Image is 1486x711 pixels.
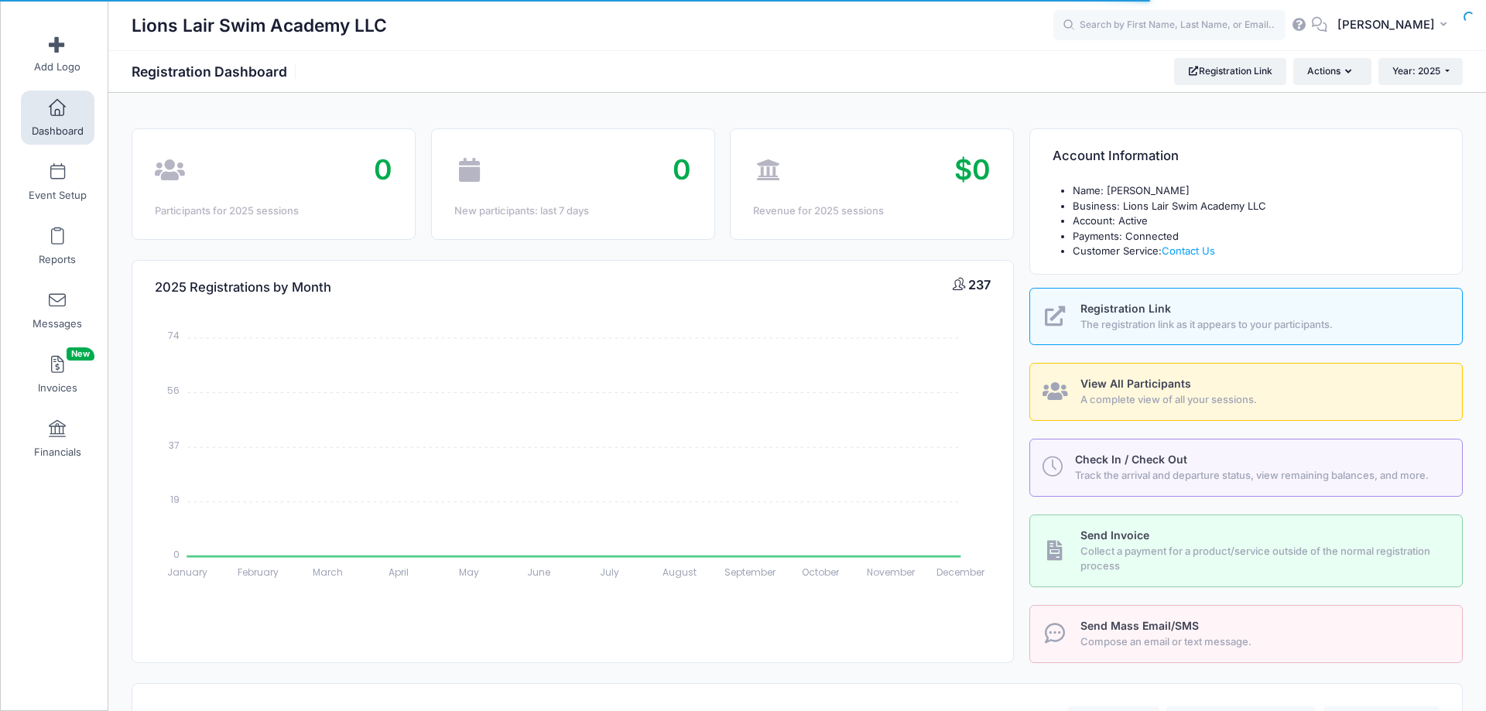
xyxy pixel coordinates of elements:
span: 237 [968,277,991,292]
a: View All Participants A complete view of all your sessions. [1029,363,1463,421]
tspan: January [168,566,208,579]
span: Compose an email or text message. [1080,634,1445,650]
a: Registration Link [1174,58,1286,84]
li: Payments: Connected [1073,229,1440,244]
h1: Lions Lair Swim Academy LLC [132,8,387,43]
span: $0 [954,152,991,186]
tspan: November [867,566,916,579]
span: View All Participants [1080,377,1191,390]
a: Messages [21,283,94,337]
a: InvoicesNew [21,347,94,402]
tspan: September [724,566,776,579]
span: A complete view of all your sessions. [1080,392,1445,408]
div: New participants: last 7 days [454,203,692,219]
span: 0 [673,152,691,186]
h1: Registration Dashboard [132,63,300,80]
a: Dashboard [21,91,94,145]
span: The registration link as it appears to your participants. [1080,317,1445,333]
button: [PERSON_NAME] [1327,8,1463,43]
tspan: March [313,566,344,579]
tspan: October [802,566,840,579]
a: Add Logo [21,26,94,80]
tspan: August [663,566,697,579]
span: Registration Link [1080,302,1171,315]
h4: 2025 Registrations by Month [155,265,331,309]
h4: Account Information [1053,135,1179,179]
a: Send Mass Email/SMS Compose an email or text message. [1029,605,1463,663]
span: Add Logo [34,60,80,73]
li: Business: Lions Lair Swim Academy LLC [1073,199,1440,214]
div: Participants for 2025 sessions [155,203,392,219]
button: Year: 2025 [1378,58,1463,84]
tspan: July [600,566,619,579]
a: Check In / Check Out Track the arrival and departure status, view remaining balances, and more. [1029,439,1463,497]
tspan: December [937,566,986,579]
span: Dashboard [32,125,84,138]
span: Reports [39,253,76,266]
tspan: 19 [171,493,180,506]
tspan: 74 [169,329,180,342]
tspan: 0 [174,547,180,560]
tspan: February [238,566,279,579]
tspan: 56 [168,384,180,397]
a: Send Invoice Collect a payment for a product/service outside of the normal registration process [1029,514,1463,587]
span: Send Invoice [1080,528,1149,542]
span: 0 [374,152,392,186]
span: Invoices [38,381,77,395]
a: Financials [21,412,94,466]
span: Send Mass Email/SMS [1080,619,1199,632]
tspan: April [389,566,409,579]
span: Messages [33,317,82,330]
tspan: June [528,566,551,579]
a: Reports [21,219,94,273]
li: Customer Service: [1073,244,1440,259]
li: Name: [PERSON_NAME] [1073,183,1440,199]
span: Financials [34,446,81,459]
span: Collect a payment for a product/service outside of the normal registration process [1080,544,1445,574]
button: Actions [1293,58,1371,84]
a: Registration Link The registration link as it appears to your participants. [1029,288,1463,346]
a: Contact Us [1162,244,1215,257]
span: Check In / Check Out [1075,453,1187,466]
span: Event Setup [29,189,87,202]
a: Event Setup [21,155,94,209]
span: Year: 2025 [1392,65,1440,77]
div: Revenue for 2025 sessions [753,203,991,219]
tspan: May [459,566,479,579]
li: Account: Active [1073,214,1440,229]
input: Search by First Name, Last Name, or Email... [1053,10,1286,41]
tspan: 37 [169,438,180,451]
span: [PERSON_NAME] [1337,16,1435,33]
span: Track the arrival and departure status, view remaining balances, and more. [1075,468,1444,484]
span: New [67,347,94,361]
